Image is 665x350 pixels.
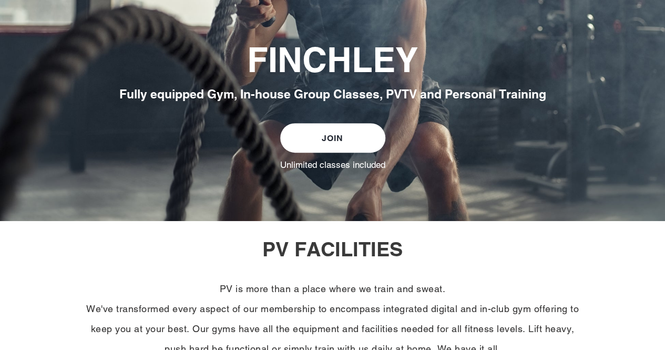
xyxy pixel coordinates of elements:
h2: PV FACILITIES [46,237,619,261]
a: JOIN [280,123,385,153]
span: Fully equipped Gym, In-house Group Classes, PVTV and Personal Training [119,87,546,101]
h2: FINCHLEY [46,40,619,81]
label: Unlimited classes included [280,159,385,171]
